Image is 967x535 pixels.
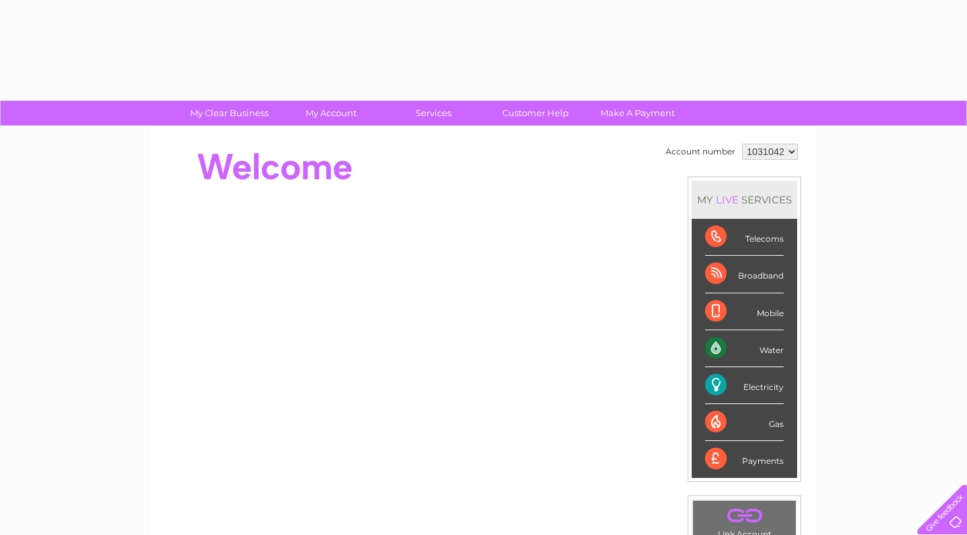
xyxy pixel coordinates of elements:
[276,101,387,126] a: My Account
[378,101,489,126] a: Services
[713,193,741,206] div: LIVE
[696,504,792,528] a: .
[705,219,784,256] div: Telecoms
[582,101,693,126] a: Make A Payment
[705,404,784,441] div: Gas
[705,330,784,367] div: Water
[705,256,784,293] div: Broadband
[705,293,784,330] div: Mobile
[174,101,285,126] a: My Clear Business
[692,181,797,219] div: MY SERVICES
[480,101,591,126] a: Customer Help
[705,441,784,477] div: Payments
[705,367,784,404] div: Electricity
[662,140,739,163] td: Account number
